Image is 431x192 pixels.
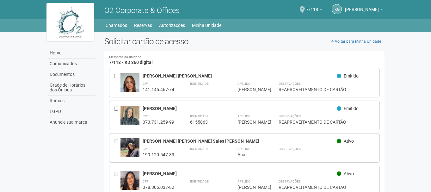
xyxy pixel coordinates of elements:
span: Ativo [344,171,354,176]
div: 199.120.547-33 [143,152,174,158]
h2: Solicitar cartão de acesso [104,37,385,46]
div: Entre em contato com a Aministração para solicitar o cancelamento ou 2a via [114,171,120,190]
a: Grade de Horários dos Ônibus [48,80,95,96]
div: [PERSON_NAME] [237,119,263,125]
a: Voltar para Minha Unidade [328,37,385,46]
strong: CPF [143,82,149,85]
div: [PERSON_NAME] [237,87,263,92]
div: 6155863 [190,119,222,125]
strong: Observações [279,180,301,183]
strong: Identidade [190,115,209,118]
span: Emitido [344,106,359,111]
strong: Observações [279,115,301,118]
div: [PERSON_NAME] [143,106,337,111]
strong: Apelido [237,82,250,85]
div: Ana [237,152,263,158]
img: user.jpg [120,106,139,131]
div: [PERSON_NAME] [PERSON_NAME] [143,73,337,79]
div: [PERSON_NAME] [PERSON_NAME] Sales [PERSON_NAME] [143,138,337,144]
div: REAPROVEITAMENTO DE CARTÃO [279,119,375,125]
div: [PERSON_NAME] [143,171,337,177]
a: Documentos [48,69,95,80]
div: REAPROVEITAMENTO DE CARTÃO [279,184,375,190]
a: Ramais [48,96,95,106]
a: Reservas [134,21,152,30]
a: [PERSON_NAME] [345,8,383,13]
strong: Observações [279,147,301,151]
strong: Identidade [190,180,209,183]
a: 7/118 [306,8,322,13]
span: 7/118 [306,1,318,12]
img: user.jpg [120,138,139,159]
img: user.jpg [120,73,139,107]
span: O2 Corporate & Offices [104,6,180,15]
strong: CPF [143,147,149,151]
strong: Apelido [237,180,250,183]
span: Karine Gomes [345,1,379,12]
a: Anuncie sua marca [48,117,95,127]
strong: Observações [279,82,301,85]
div: 141.145.467-74 [143,87,174,92]
div: 073.731.259-99 [143,119,174,125]
small: Membros da unidade [109,56,380,59]
strong: Apelido [237,115,250,118]
strong: Identidade [190,82,209,85]
div: Entre em contato com a Aministração para solicitar o cancelamento ou 2a via [114,138,120,158]
a: Chamados [106,21,127,30]
strong: Identidade [190,147,209,151]
strong: Apelido [237,147,250,151]
a: LGPD [48,106,95,117]
img: logo.jpg [46,3,94,41]
h4: 7/118 - KD 360 digital [109,56,380,65]
a: KG [332,4,342,14]
a: Minha Unidade [192,21,221,30]
strong: CPF [143,180,149,183]
a: Home [48,48,95,59]
span: Emitido [344,73,359,78]
a: Autorizações [159,21,185,30]
div: 078.306.037-82 [143,184,174,190]
div: [PERSON_NAME] [237,184,263,190]
span: Ativo [344,139,354,144]
strong: CPF [143,115,149,118]
a: Comunicados [48,59,95,69]
div: REAPROVEITAMENTO DE CARTÃO [279,87,375,92]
